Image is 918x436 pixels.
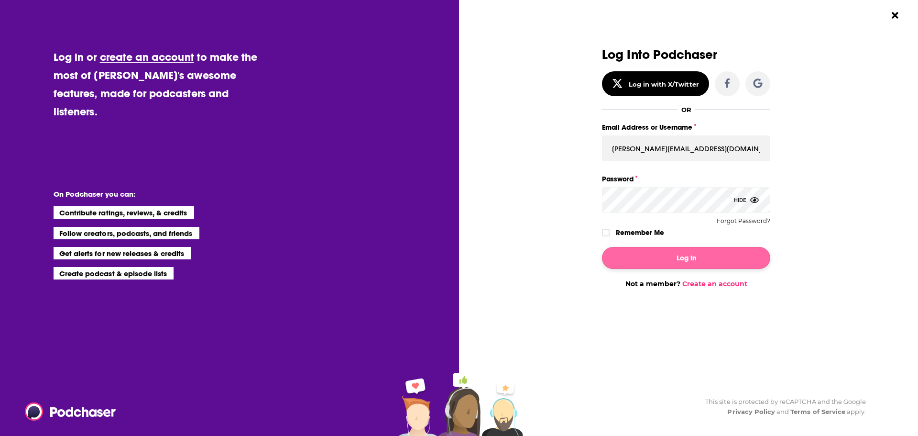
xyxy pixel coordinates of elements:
[54,247,191,259] li: Get alerts for new releases & credits
[616,226,664,239] label: Remember Me
[54,190,245,199] li: On Podchaser you can:
[602,247,770,269] button: Log In
[790,408,845,415] a: Terms of Service
[602,135,770,161] input: Email Address or Username
[734,187,759,213] div: Hide
[602,279,770,288] div: Not a member?
[602,121,770,134] label: Email Address or Username
[602,48,770,62] h3: Log Into Podchaser
[629,80,699,88] div: Log in with X/Twitter
[602,173,770,185] label: Password
[602,71,709,96] button: Log in with X/Twitter
[682,279,747,288] a: Create an account
[717,218,770,224] button: Forgot Password?
[886,6,904,24] button: Close Button
[100,50,194,64] a: create an account
[54,227,199,239] li: Follow creators, podcasts, and friends
[727,408,775,415] a: Privacy Policy
[25,402,117,421] img: Podchaser - Follow, Share and Rate Podcasts
[54,267,174,279] li: Create podcast & episode lists
[25,402,109,421] a: Podchaser - Follow, Share and Rate Podcasts
[698,397,866,417] div: This site is protected by reCAPTCHA and the Google and apply.
[681,106,691,113] div: OR
[54,206,194,219] li: Contribute ratings, reviews, & credits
